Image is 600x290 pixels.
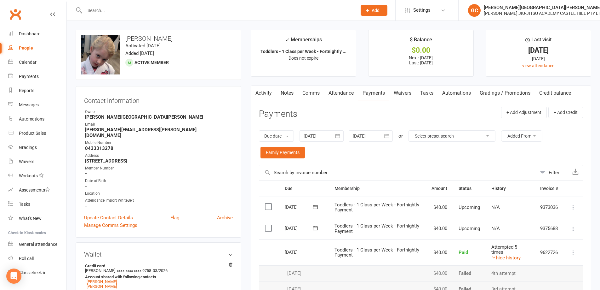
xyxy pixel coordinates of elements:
[125,43,161,49] time: Activated [DATE]
[84,263,233,290] li: [PERSON_NAME]
[534,239,564,266] td: 9622726
[8,169,66,183] a: Workouts
[8,126,66,140] a: Product Sales
[85,114,233,120] strong: [PERSON_NAME][GEOGRAPHIC_DATA][PERSON_NAME]
[279,181,329,197] th: Due
[334,202,419,213] span: Toddlers - 1 Class per Week - Fortnightly Payment
[170,214,179,222] a: Flag
[85,145,233,151] strong: 0433313278
[491,204,500,210] span: N/A
[85,263,230,268] strong: Credit card
[491,244,517,255] span: Attempted 5 times
[534,181,564,197] th: Invoice #
[19,45,33,50] div: People
[549,169,559,176] div: Filter
[426,239,453,266] td: $40.00
[153,268,168,273] span: 03/2026
[19,202,30,207] div: Tasks
[85,158,233,164] strong: [STREET_ADDRESS]
[85,275,230,279] strong: Account shared with following contacts
[84,251,233,258] h3: Wallet
[19,131,46,136] div: Product Sales
[413,3,431,17] span: Settings
[534,218,564,239] td: 9375688
[85,165,233,171] div: Member Number
[289,56,318,61] span: Does not expire
[285,36,322,47] div: Memberships
[85,183,233,189] strong: -
[486,181,534,197] th: History
[19,145,37,150] div: Gradings
[85,191,233,197] div: Location
[8,252,66,266] a: Roll call
[19,74,39,79] div: Payments
[486,265,534,281] td: 4th attempt
[8,6,23,22] a: Clubworx
[259,130,294,142] button: Due date
[8,98,66,112] a: Messages
[87,284,117,289] a: [PERSON_NAME]
[534,197,564,218] td: 9373036
[19,216,42,221] div: What's New
[19,187,50,192] div: Assessments
[410,36,432,47] div: $ Balance
[492,55,585,62] div: [DATE]
[251,86,276,100] a: Activity
[8,140,66,155] a: Gradings
[19,102,39,107] div: Messages
[85,171,233,176] strong: -
[285,37,289,43] i: ✓
[19,116,44,121] div: Automations
[501,130,542,142] button: Added From
[19,270,47,275] div: Class check-in
[374,47,468,54] div: $0.00
[84,95,233,104] h3: Contact information
[8,237,66,252] a: General attendance kiosk mode
[548,107,583,118] button: + Add Credit
[19,159,34,164] div: Waivers
[475,86,535,100] a: Gradings / Promotions
[259,109,297,119] h3: Payments
[19,242,57,247] div: General attendance
[491,226,500,231] span: N/A
[453,265,486,281] td: Failed
[324,86,358,100] a: Attendance
[298,86,324,100] a: Comms
[372,8,380,13] span: Add
[8,41,66,55] a: People
[501,107,547,118] button: + Add Adjustment
[426,265,453,281] td: $40.00
[416,86,438,100] a: Tasks
[259,165,537,180] input: Search by invoice number
[361,5,387,16] button: Add
[8,84,66,98] a: Reports
[459,250,468,255] span: Paid
[125,50,154,56] time: Added [DATE]
[85,203,233,209] strong: -
[85,153,233,159] div: Address
[522,63,554,68] a: view attendance
[19,31,41,36] div: Dashboard
[19,256,34,261] div: Roll call
[117,268,151,273] span: xxxx xxxx xxxx 9758
[134,60,169,65] span: Active member
[81,35,120,74] img: image1752737384.png
[426,197,453,218] td: $40.00
[85,109,233,115] div: Owner
[8,69,66,84] a: Payments
[19,173,38,178] div: Workouts
[491,255,521,261] a: hide history
[85,127,233,138] strong: [PERSON_NAME][EMAIL_ADDRESS][PERSON_NAME][DOMAIN_NAME]
[8,211,66,226] a: What's New
[84,222,137,229] a: Manage Comms Settings
[459,204,480,210] span: Upcoming
[334,223,419,234] span: Toddlers - 1 Class per Week - Fortnightly Payment
[8,183,66,197] a: Assessments
[537,165,568,180] button: Filter
[426,218,453,239] td: $40.00
[19,60,37,65] div: Calendar
[260,49,346,54] strong: Toddlers - 1 Class per Week - Fortnightly ...
[374,55,468,65] p: Next: [DATE] Last: [DATE]
[276,86,298,100] a: Notes
[6,269,21,284] div: Open Intercom Messenger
